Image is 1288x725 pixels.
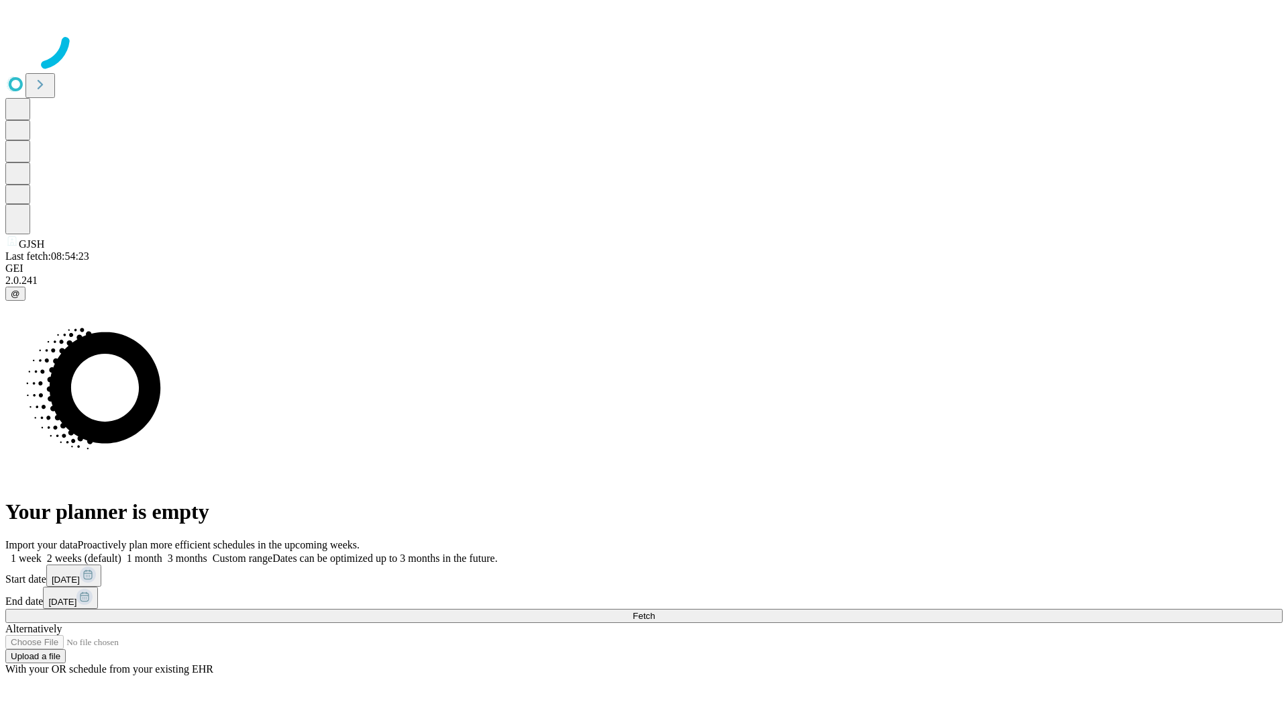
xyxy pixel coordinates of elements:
[5,587,1283,609] div: End date
[78,539,360,550] span: Proactively plan more efficient schedules in the upcoming weeks.
[5,609,1283,623] button: Fetch
[5,499,1283,524] h1: Your planner is empty
[5,663,213,675] span: With your OR schedule from your existing EHR
[633,611,655,621] span: Fetch
[47,552,121,564] span: 2 weeks (default)
[48,597,76,607] span: [DATE]
[46,565,101,587] button: [DATE]
[168,552,207,564] span: 3 months
[5,539,78,550] span: Import your data
[5,623,62,634] span: Alternatively
[213,552,272,564] span: Custom range
[11,289,20,299] span: @
[5,275,1283,287] div: 2.0.241
[5,262,1283,275] div: GEI
[43,587,98,609] button: [DATE]
[11,552,42,564] span: 1 week
[5,649,66,663] button: Upload a file
[272,552,497,564] span: Dates can be optimized up to 3 months in the future.
[5,250,89,262] span: Last fetch: 08:54:23
[5,565,1283,587] div: Start date
[52,575,80,585] span: [DATE]
[5,287,25,301] button: @
[127,552,162,564] span: 1 month
[19,238,44,250] span: GJSH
